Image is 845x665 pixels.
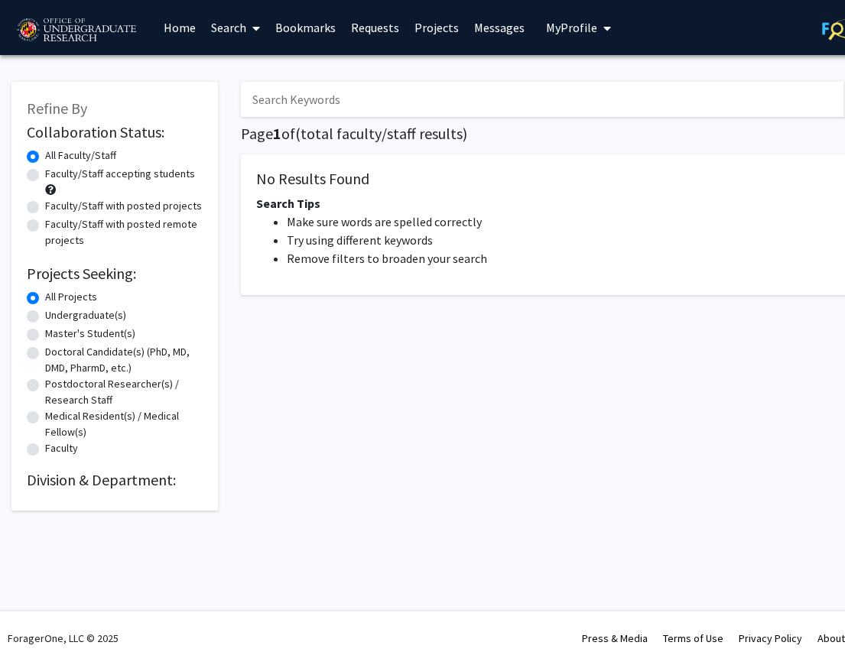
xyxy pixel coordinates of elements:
h2: Division & Department: [27,471,203,489]
span: Refine By [27,99,87,118]
label: Undergraduate(s) [45,307,126,323]
label: Doctoral Candidate(s) (PhD, MD, DMD, PharmD, etc.) [45,344,203,376]
a: Home [156,1,203,54]
a: Terms of Use [663,631,723,645]
div: ForagerOne, LLC © 2025 [8,611,119,665]
label: All Projects [45,289,97,305]
label: Faculty [45,440,78,456]
span: Search Tips [256,196,320,211]
span: My Profile [546,20,597,35]
span: 1 [273,124,281,143]
img: University of Maryland Logo [11,11,141,50]
label: Postdoctoral Researcher(s) / Research Staff [45,376,203,408]
a: About [817,631,845,645]
a: Projects [407,1,466,54]
a: Messages [466,1,532,54]
label: Faculty/Staff with posted projects [45,198,202,214]
h2: Projects Seeking: [27,264,203,283]
label: Faculty/Staff with posted remote projects [45,216,203,248]
a: Requests [343,1,407,54]
a: Press & Media [582,631,648,645]
label: Medical Resident(s) / Medical Fellow(s) [45,408,203,440]
h2: Collaboration Status: [27,123,203,141]
label: Faculty/Staff accepting students [45,166,195,182]
input: Search Keywords [241,82,841,117]
a: Search [203,1,268,54]
a: Bookmarks [268,1,343,54]
label: Master's Student(s) [45,326,135,342]
a: Privacy Policy [739,631,802,645]
label: All Faculty/Staff [45,148,116,164]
